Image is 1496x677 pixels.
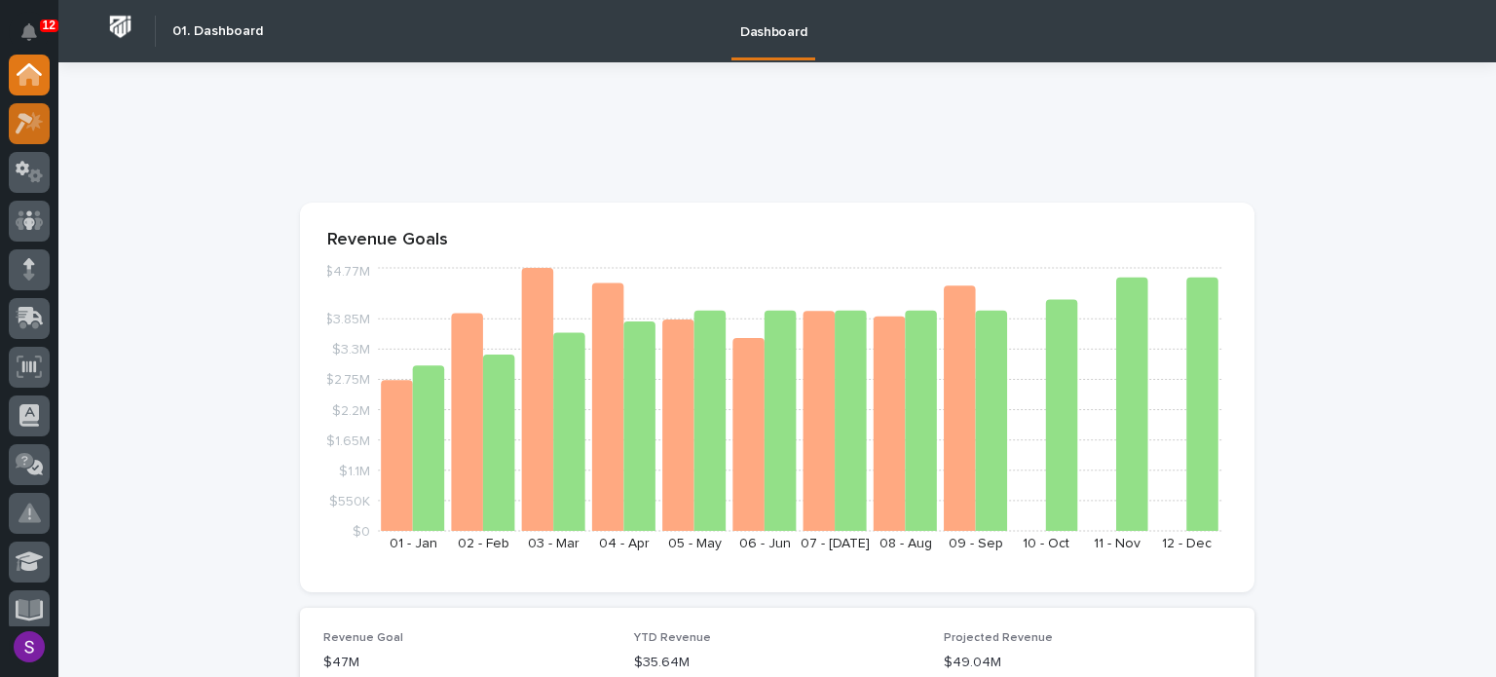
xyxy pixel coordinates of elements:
tspan: $2.75M [325,373,370,387]
tspan: $1.65M [326,433,370,447]
tspan: $4.77M [324,265,370,279]
text: 07 - [DATE] [801,537,870,550]
text: 09 - Sep [949,537,1003,550]
button: users-avatar [9,626,50,667]
p: $47M [323,653,611,673]
tspan: $550K [329,494,370,508]
text: 01 - Jan [390,537,437,550]
tspan: $1.1M [339,464,370,477]
text: 06 - Jun [739,537,791,550]
text: 11 - Nov [1094,537,1141,550]
span: YTD Revenue [634,632,711,644]
p: $35.64M [634,653,921,673]
p: $49.04M [944,653,1231,673]
div: Notifications12 [24,23,50,55]
text: 02 - Feb [458,537,509,550]
text: 04 - Apr [599,537,650,550]
tspan: $2.2M [332,403,370,417]
text: 03 - Mar [528,537,580,550]
tspan: $3.3M [332,343,370,357]
button: Notifications [9,12,50,53]
tspan: $3.85M [324,313,370,326]
text: 08 - Aug [879,537,932,550]
span: Revenue Goal [323,632,403,644]
text: 05 - May [668,537,722,550]
h2: 01. Dashboard [172,23,263,40]
p: Revenue Goals [327,230,1227,251]
text: 12 - Dec [1162,537,1212,550]
text: 10 - Oct [1023,537,1069,550]
span: Projected Revenue [944,632,1053,644]
img: Workspace Logo [102,9,138,45]
p: 12 [43,19,56,32]
tspan: $0 [353,525,370,539]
